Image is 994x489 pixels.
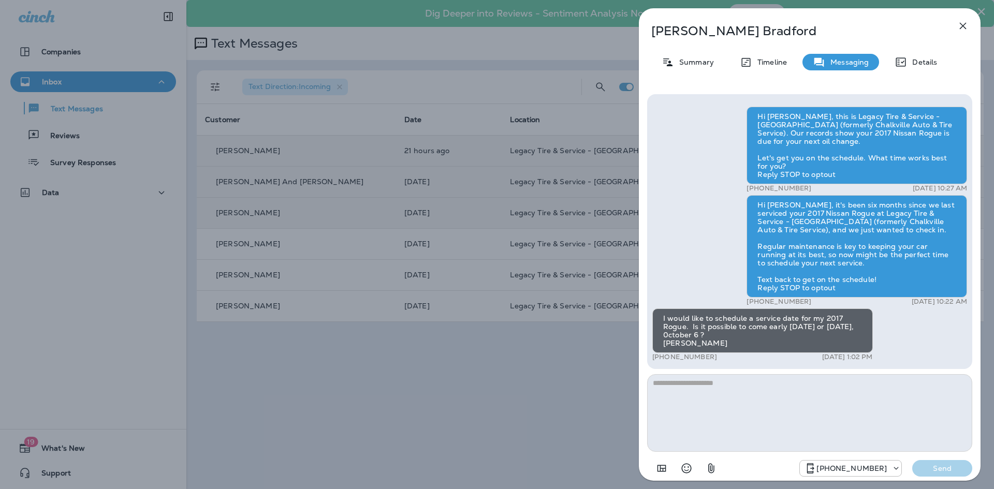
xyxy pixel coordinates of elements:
[651,458,672,479] button: Add in a premade template
[747,298,811,306] p: [PHONE_NUMBER]
[800,462,901,475] div: +1 (205) 606-2088
[752,58,787,66] p: Timeline
[822,353,873,361] p: [DATE] 1:02 PM
[747,195,967,298] div: Hi [PERSON_NAME], it's been six months since we last serviced your 2017 Nissan Rogue at Legacy Ti...
[747,184,811,192] p: [PHONE_NUMBER]
[674,58,714,66] p: Summary
[816,464,887,472] p: [PHONE_NUMBER]
[747,107,967,184] div: Hi [PERSON_NAME], this is Legacy Tire & Service - [GEOGRAPHIC_DATA] (formerly Chalkville Auto & T...
[651,24,934,38] p: [PERSON_NAME] Bradford
[825,58,869,66] p: Messaging
[912,298,967,306] p: [DATE] 10:22 AM
[652,353,717,361] p: [PHONE_NUMBER]
[676,458,697,479] button: Select an emoji
[907,58,937,66] p: Details
[913,184,967,192] p: [DATE] 10:27 AM
[652,308,873,353] div: I would like to schedule a service date for my 2017 Rogue. Is it possible to come early [DATE] or...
